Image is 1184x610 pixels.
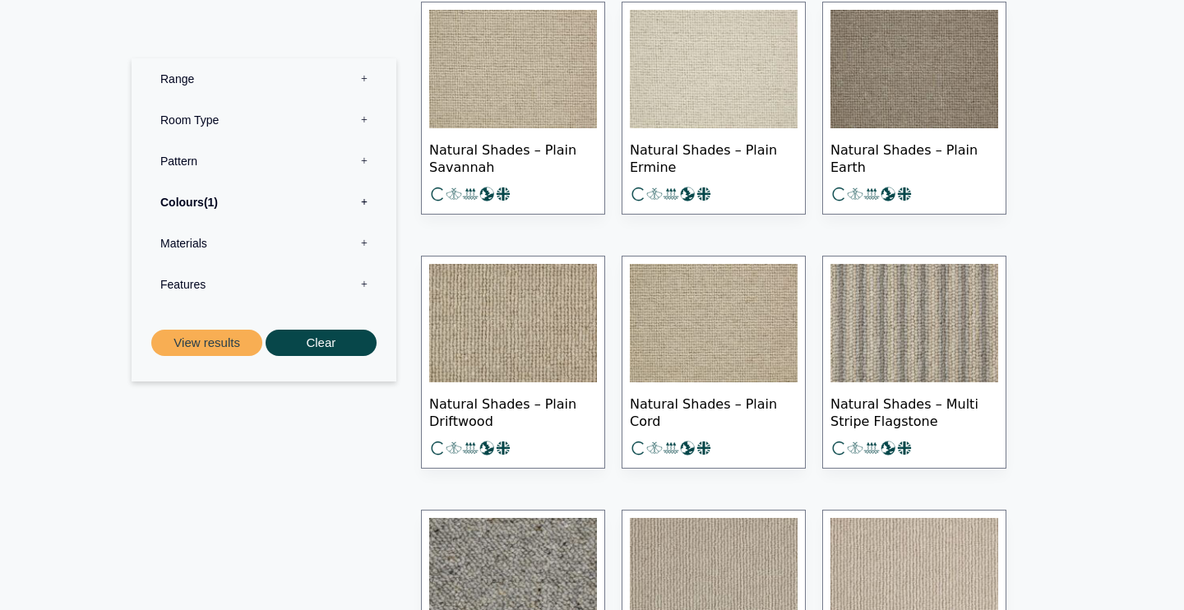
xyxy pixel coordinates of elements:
button: View results [151,329,262,356]
a: Natural Shades – Plain Driftwood [421,256,605,469]
span: Natural Shades – Plain Earth [830,128,998,186]
a: Natural Shades – Plain Savannah [421,2,605,215]
label: Materials [144,222,384,263]
a: Natural Shades – Multi Stripe Flagstone [822,256,1006,469]
span: Natural Shades – Plain Driftwood [429,382,597,440]
span: 1 [204,195,218,208]
img: Soft Neutrals [830,264,998,382]
label: Pattern [144,140,384,181]
span: Natural Shades – Plain Ermine [630,128,798,186]
span: Natural Shades – Multi Stripe Flagstone [830,382,998,440]
a: Natural Shades – Plain Ermine [622,2,806,215]
a: Natural Shades – Plain Cord [622,256,806,469]
label: Room Type [144,99,384,140]
label: Colours [144,181,384,222]
img: Plain sandy tone [429,10,597,128]
span: Natural Shades – Plain Cord [630,382,798,440]
img: natural beige [630,264,798,382]
span: Natural Shades – Plain Savannah [429,128,597,186]
button: Clear [266,329,377,356]
img: plain driftwood soft beige [429,264,597,382]
a: Natural Shades – Plain Earth [822,2,1006,215]
label: Features [144,263,384,304]
label: Range [144,58,384,99]
img: Rustic mid Brown [830,10,998,128]
img: Plain soft cream [630,10,798,128]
